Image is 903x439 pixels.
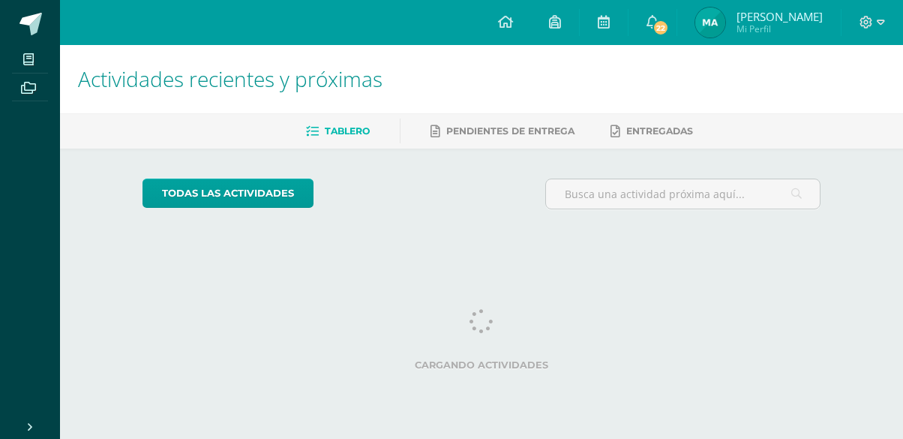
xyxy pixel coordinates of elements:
[306,119,370,143] a: Tablero
[142,179,313,208] a: todas las Actividades
[78,65,382,93] span: Actividades recientes y próximas
[695,8,725,38] img: 61792d2e1002326f135a761d199dd64f.png
[610,119,693,143] a: Entregadas
[546,179,820,209] input: Busca una actividad próxima aquí...
[736,9,823,24] span: [PERSON_NAME]
[736,23,823,35] span: Mi Perfil
[652,20,669,36] span: 22
[430,119,574,143] a: Pendientes de entrega
[142,359,821,371] label: Cargando actividades
[446,125,574,137] span: Pendientes de entrega
[325,125,370,137] span: Tablero
[626,125,693,137] span: Entregadas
